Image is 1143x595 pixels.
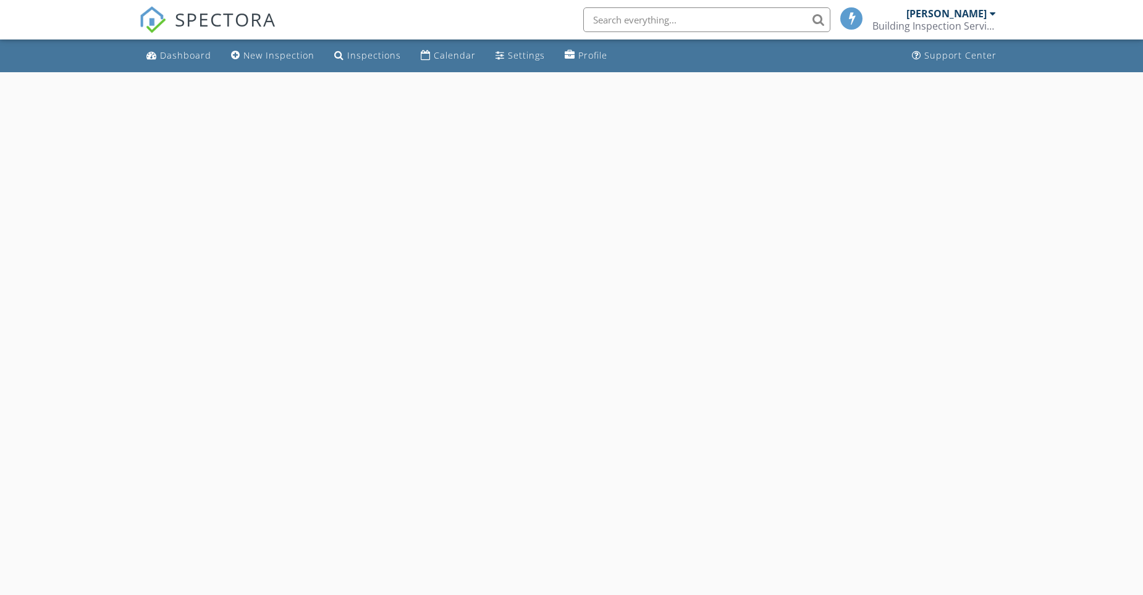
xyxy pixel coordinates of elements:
[872,20,996,32] div: Building Inspection Services
[924,49,997,61] div: Support Center
[578,49,607,61] div: Profile
[175,6,276,32] span: SPECTORA
[139,6,166,33] img: The Best Home Inspection Software - Spectora
[583,7,830,32] input: Search everything...
[347,49,401,61] div: Inspections
[139,17,276,43] a: SPECTORA
[226,44,319,67] a: New Inspection
[491,44,550,67] a: Settings
[416,44,481,67] a: Calendar
[907,44,1002,67] a: Support Center
[508,49,545,61] div: Settings
[160,49,211,61] div: Dashboard
[329,44,406,67] a: Inspections
[434,49,476,61] div: Calendar
[243,49,314,61] div: New Inspection
[141,44,216,67] a: Dashboard
[906,7,987,20] div: [PERSON_NAME]
[560,44,612,67] a: Profile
